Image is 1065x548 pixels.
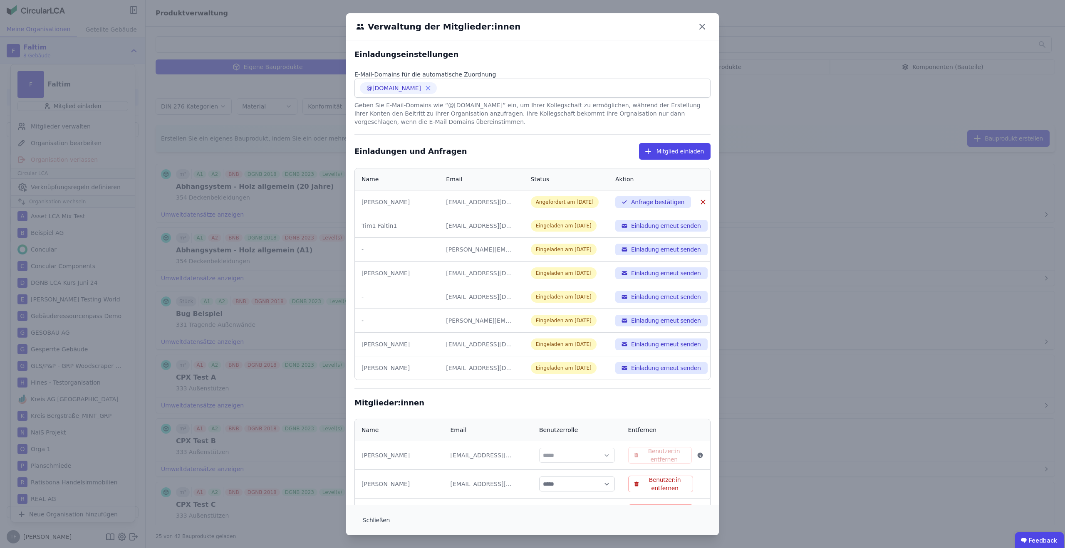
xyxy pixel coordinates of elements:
button: Einladung erneut senden [615,338,708,350]
button: Mitglied einladen [639,143,711,160]
div: - [362,245,433,254]
div: @[DOMAIN_NAME] [360,82,437,94]
button: Benutzer:in entfernen [628,476,693,492]
button: Einladung erneut senden [615,267,708,279]
div: [EMAIL_ADDRESS][DOMAIN_NAME] [446,222,513,230]
div: Eingeladen am [DATE] [531,291,597,303]
div: [EMAIL_ADDRESS][DOMAIN_NAME] [446,198,513,206]
button: Einladung erneut senden [615,220,708,232]
div: Eingeladen am [DATE] [531,362,597,374]
div: Name [362,175,379,183]
div: [PERSON_NAME] [362,480,437,488]
div: [EMAIL_ADDRESS][DOMAIN_NAME] [451,480,513,488]
div: [PERSON_NAME][EMAIL_ADDRESS][DOMAIN_NAME] [446,245,513,254]
div: Angefordert am [DATE] [531,196,599,208]
div: Geben Sie E-Mail-Domains wie “@[DOMAIN_NAME]” ein, um Ihrer Kollegschaft zu ermöglichen, während ... [354,98,711,126]
div: - [362,316,433,325]
div: [PERSON_NAME][EMAIL_ADDRESS][PERSON_NAME][DOMAIN_NAME] [446,316,513,325]
button: Einladung erneut senden [615,291,708,303]
div: Eingeladen am [DATE] [531,244,597,255]
div: [PERSON_NAME] [362,364,433,372]
div: Entfernen [628,426,657,434]
div: Email [446,175,462,183]
button: Schließen [356,512,396,528]
div: Email [451,426,467,434]
div: Eingeladen am [DATE] [531,338,597,350]
button: Benutzer:in entfernen [628,504,693,521]
div: [EMAIL_ADDRESS][DOMAIN_NAME] [446,293,513,301]
div: Aktion [615,175,634,183]
div: Eingeladen am [DATE] [531,267,597,279]
div: [EMAIL_ADDRESS][DOMAIN_NAME] [446,364,513,372]
div: Einladungseinstellungen [354,49,711,60]
div: Einladungen und Anfragen [354,146,467,157]
div: E-Mail-Domains für die automatische Zuordnung [354,70,711,79]
div: [PERSON_NAME] [362,269,433,277]
div: Name [362,426,379,434]
div: [PERSON_NAME] [362,451,437,459]
div: [PERSON_NAME] [362,198,433,206]
div: Mitglieder:innen [354,397,711,409]
div: Eingeladen am [DATE] [531,220,597,232]
h6: Verwaltung der Mitglieder:innen [364,20,520,33]
button: Einladung erneut senden [615,244,708,255]
div: Status [531,175,550,183]
div: - [362,293,433,301]
div: [EMAIL_ADDRESS][DOMAIN_NAME] [446,340,513,348]
div: [EMAIL_ADDRESS][DOMAIN_NAME] [451,451,513,459]
button: Benutzer:in entfernen [628,447,692,464]
div: Tim1 Faltin1 [362,222,433,230]
div: Eingeladen am [DATE] [531,315,597,326]
div: [PERSON_NAME] [362,340,433,348]
div: Benutzerrolle [539,426,578,434]
button: Anfrage bestätigen [615,196,691,208]
button: Einladung erneut senden [615,315,708,326]
div: [EMAIL_ADDRESS][DOMAIN_NAME] [446,269,513,277]
button: Einladung erneut senden [615,362,708,374]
